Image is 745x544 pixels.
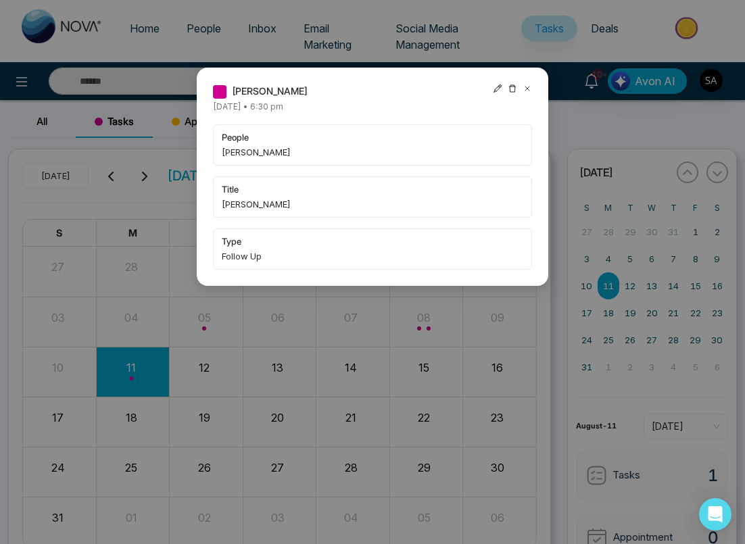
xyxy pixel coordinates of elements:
span: [PERSON_NAME] [232,84,308,99]
span: title [222,182,523,196]
span: type [222,234,523,248]
span: [PERSON_NAME] [222,197,523,211]
div: Open Intercom Messenger [699,498,731,530]
span: [DATE] • 6:30 pm [213,101,283,112]
span: people [222,130,523,144]
span: [PERSON_NAME] [222,145,523,159]
span: Follow Up [222,249,523,263]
